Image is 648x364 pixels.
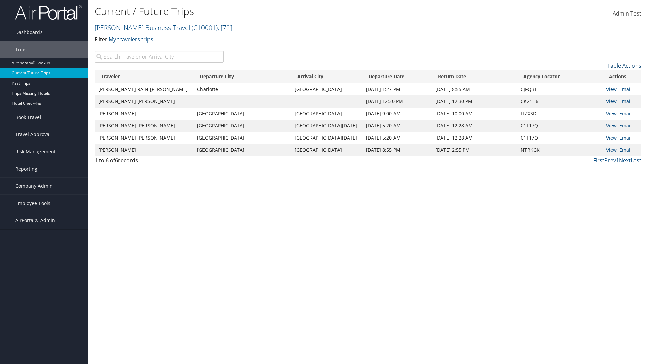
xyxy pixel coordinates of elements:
[362,95,432,108] td: [DATE] 12:30 PM
[291,108,362,120] td: [GEOGRAPHIC_DATA]
[606,110,617,117] a: View
[619,110,632,117] a: Email
[291,144,362,156] td: [GEOGRAPHIC_DATA]
[613,10,641,17] span: Admin Test
[607,62,641,69] a: Table Actions
[619,157,631,164] a: Next
[291,83,362,95] td: [GEOGRAPHIC_DATA]
[362,83,432,95] td: [DATE] 1:27 PM
[94,51,224,63] input: Search Traveler or Arrival City
[432,95,517,108] td: [DATE] 12:30 PM
[94,156,224,168] div: 1 to 6 of records
[603,108,641,120] td: |
[616,157,619,164] a: 1
[15,109,41,126] span: Book Travel
[603,70,641,83] th: Actions
[603,83,641,95] td: |
[95,120,194,132] td: [PERSON_NAME] [PERSON_NAME]
[15,160,37,177] span: Reporting
[631,157,641,164] a: Last
[194,83,291,95] td: Charlotte
[517,83,603,95] td: CJFQBT
[432,83,517,95] td: [DATE] 8:55 AM
[606,86,617,92] a: View
[15,143,56,160] span: Risk Management
[109,36,153,43] a: My travelers trips
[606,98,617,104] a: View
[593,157,604,164] a: First
[603,95,641,108] td: |
[362,70,432,83] th: Departure Date: activate to sort column descending
[362,144,432,156] td: [DATE] 8:55 PM
[95,95,194,108] td: [PERSON_NAME] [PERSON_NAME]
[95,70,194,83] th: Traveler: activate to sort column ascending
[432,70,517,83] th: Return Date: activate to sort column ascending
[15,212,55,229] span: AirPortal® Admin
[291,70,362,83] th: Arrival City: activate to sort column ascending
[619,98,632,104] a: Email
[95,144,194,156] td: [PERSON_NAME]
[517,120,603,132] td: C1F17Q
[95,83,194,95] td: [PERSON_NAME] RAIN [PERSON_NAME]
[603,132,641,144] td: |
[606,122,617,129] a: View
[15,41,27,58] span: Trips
[194,144,291,156] td: [GEOGRAPHIC_DATA]
[603,120,641,132] td: |
[606,134,617,141] a: View
[15,24,43,41] span: Dashboards
[362,132,432,144] td: [DATE] 5:20 AM
[95,132,194,144] td: [PERSON_NAME] [PERSON_NAME]
[94,23,232,32] a: [PERSON_NAME] Business Travel
[619,134,632,141] a: Email
[15,178,53,194] span: Company Admin
[517,70,603,83] th: Agency Locator: activate to sort column ascending
[15,195,50,212] span: Employee Tools
[517,95,603,108] td: CK21H6
[94,4,459,19] h1: Current / Future Trips
[619,147,632,153] a: Email
[517,132,603,144] td: C1F17Q
[291,120,362,132] td: [GEOGRAPHIC_DATA][DATE]
[432,144,517,156] td: [DATE] 2:55 PM
[194,120,291,132] td: [GEOGRAPHIC_DATA]
[619,122,632,129] a: Email
[619,86,632,92] a: Email
[432,132,517,144] td: [DATE] 12:28 AM
[613,3,641,24] a: Admin Test
[15,126,51,143] span: Travel Approval
[15,4,82,20] img: airportal-logo.png
[432,120,517,132] td: [DATE] 12:28 AM
[194,108,291,120] td: [GEOGRAPHIC_DATA]
[432,108,517,120] td: [DATE] 10:00 AM
[115,157,118,164] span: 6
[603,144,641,156] td: |
[291,132,362,144] td: [GEOGRAPHIC_DATA][DATE]
[194,132,291,144] td: [GEOGRAPHIC_DATA]
[606,147,617,153] a: View
[362,120,432,132] td: [DATE] 5:20 AM
[362,108,432,120] td: [DATE] 9:00 AM
[94,35,459,44] p: Filter:
[517,144,603,156] td: NTRKGK
[192,23,218,32] span: ( C10001 )
[517,108,603,120] td: ITZXSD
[95,108,194,120] td: [PERSON_NAME]
[604,157,616,164] a: Prev
[194,70,291,83] th: Departure City: activate to sort column ascending
[218,23,232,32] span: , [ 72 ]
